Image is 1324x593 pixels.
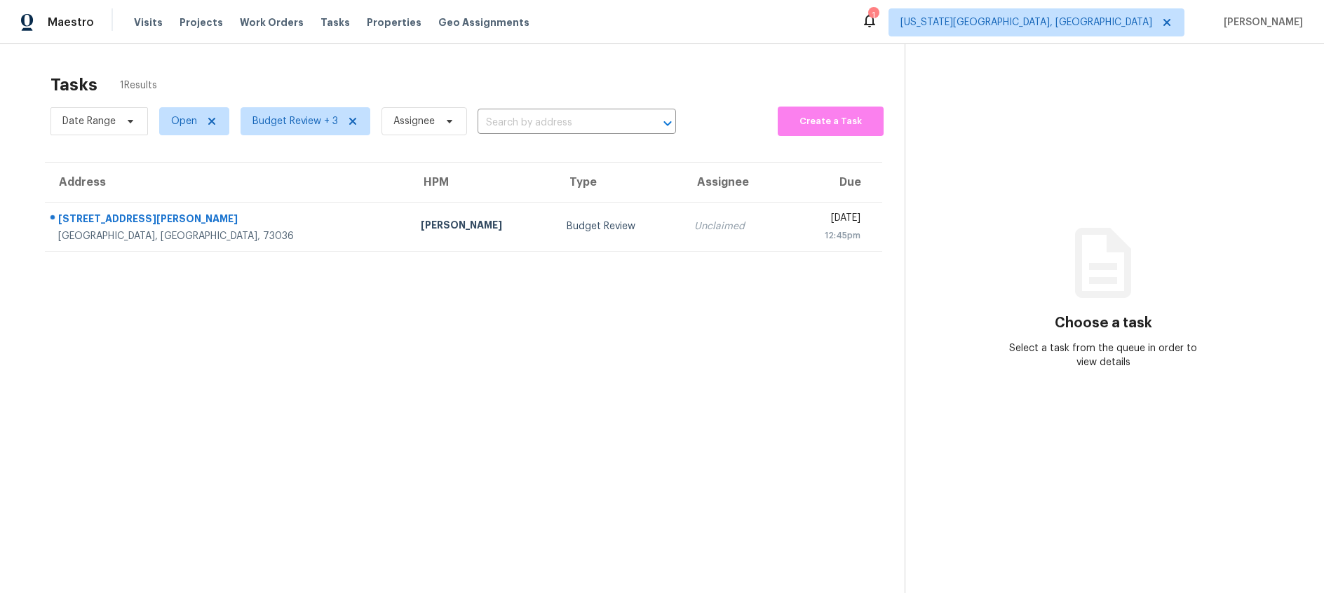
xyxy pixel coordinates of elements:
[48,15,94,29] span: Maestro
[410,163,555,202] th: HPM
[58,229,398,243] div: [GEOGRAPHIC_DATA], [GEOGRAPHIC_DATA], 73036
[778,107,884,136] button: Create a Task
[797,229,860,243] div: 12:45pm
[438,15,529,29] span: Geo Assignments
[658,114,677,133] button: Open
[171,114,197,128] span: Open
[421,218,544,236] div: [PERSON_NAME]
[320,18,350,27] span: Tasks
[1218,15,1303,29] span: [PERSON_NAME]
[1055,316,1152,330] h3: Choose a task
[555,163,683,202] th: Type
[62,114,116,128] span: Date Range
[120,79,157,93] span: 1 Results
[134,15,163,29] span: Visits
[58,212,398,229] div: [STREET_ADDRESS][PERSON_NAME]
[567,219,672,233] div: Budget Review
[252,114,338,128] span: Budget Review + 3
[45,163,410,202] th: Address
[367,15,421,29] span: Properties
[785,163,881,202] th: Due
[694,219,774,233] div: Unclaimed
[900,15,1152,29] span: [US_STATE][GEOGRAPHIC_DATA], [GEOGRAPHIC_DATA]
[797,211,860,229] div: [DATE]
[180,15,223,29] span: Projects
[50,78,97,92] h2: Tasks
[393,114,435,128] span: Assignee
[868,8,878,22] div: 1
[478,112,637,134] input: Search by address
[683,163,785,202] th: Assignee
[785,114,877,130] span: Create a Task
[240,15,304,29] span: Work Orders
[1004,341,1203,369] div: Select a task from the queue in order to view details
